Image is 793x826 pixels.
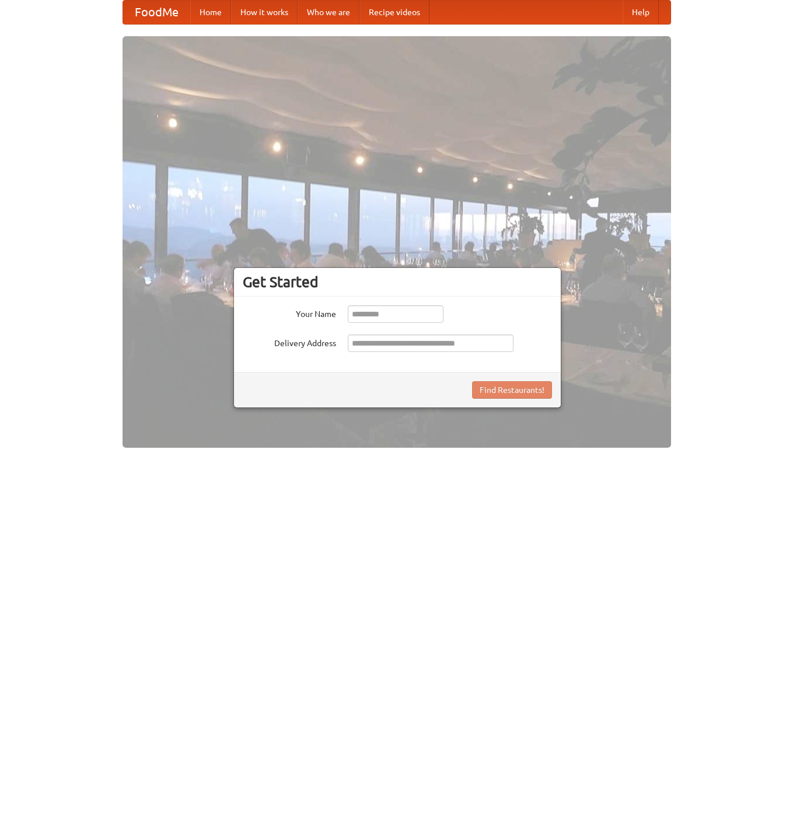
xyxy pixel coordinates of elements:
[243,273,552,291] h3: Get Started
[243,305,336,320] label: Your Name
[190,1,231,24] a: Home
[243,334,336,349] label: Delivery Address
[359,1,429,24] a: Recipe videos
[298,1,359,24] a: Who we are
[231,1,298,24] a: How it works
[623,1,659,24] a: Help
[472,381,552,399] button: Find Restaurants!
[123,1,190,24] a: FoodMe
